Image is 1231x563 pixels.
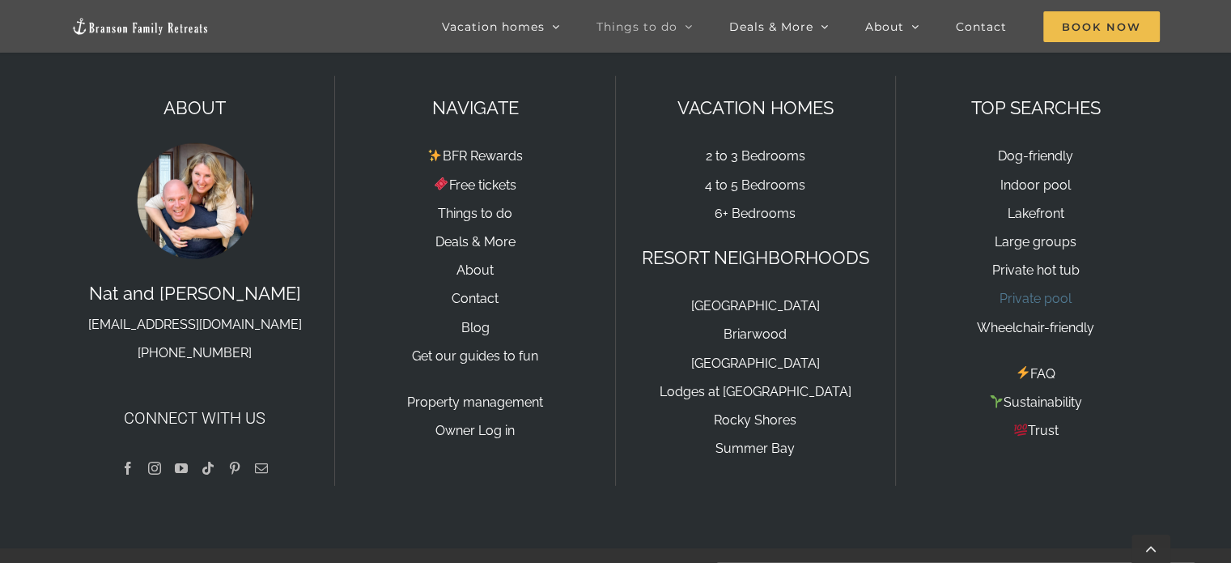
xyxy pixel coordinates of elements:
[456,262,494,278] a: About
[1008,206,1064,221] a: Lakefront
[596,21,677,32] span: Things to do
[706,148,805,164] a: 2 to 3 Bedrooms
[729,21,813,32] span: Deals & More
[442,21,545,32] span: Vacation homes
[435,423,515,438] a: Owner Log in
[632,244,879,272] p: RESORT NEIGHBORHOODS
[71,94,318,122] p: ABOUT
[148,462,161,475] a: Instagram
[202,462,214,475] a: Tiktok
[435,177,448,190] img: 🎟️
[1014,424,1027,437] img: 💯
[995,234,1076,250] a: Large groups
[452,291,499,306] a: Contact
[412,348,538,364] a: Get our guides to fun
[434,177,516,193] a: Free tickets
[71,17,209,36] img: Branson Family Retreats Logo
[1017,366,1029,379] img: ⚡️
[71,406,318,430] h4: Connect with us
[175,462,188,475] a: YouTube
[134,140,256,262] img: Nat and Tyann
[1000,291,1072,306] a: Private pool
[865,21,904,32] span: About
[998,148,1073,164] a: Dog-friendly
[691,298,820,313] a: [GEOGRAPHIC_DATA]
[715,441,795,456] a: Summer Bay
[956,21,1007,32] span: Contact
[724,326,787,342] a: Briarwood
[1012,423,1058,438] a: Trust
[428,149,441,162] img: ✨
[121,462,134,475] a: Facebook
[714,412,796,428] a: Rocky Shores
[228,462,241,475] a: Pinterest
[255,462,268,475] a: Mail
[438,206,512,221] a: Things to do
[1043,11,1160,42] span: Book Now
[660,384,851,399] a: Lodges at [GEOGRAPHIC_DATA]
[351,94,598,122] p: NAVIGATE
[427,148,522,164] a: BFR Rewards
[715,206,796,221] a: 6+ Bedrooms
[705,177,805,193] a: 4 to 5 Bedrooms
[1000,177,1071,193] a: Indoor pool
[691,356,820,371] a: [GEOGRAPHIC_DATA]
[1016,366,1055,382] a: FAQ
[632,94,879,122] p: VACATION HOMES
[407,395,543,410] a: Property management
[88,317,302,332] a: [EMAIL_ADDRESS][DOMAIN_NAME]
[990,395,1003,408] img: 🌱
[138,345,252,360] a: [PHONE_NUMBER]
[989,395,1082,410] a: Sustainability
[435,234,515,250] a: Deals & More
[461,320,489,335] a: Blog
[912,94,1160,122] p: TOP SEARCHES
[977,320,1094,335] a: Wheelchair-friendly
[71,279,318,365] p: Nat and [PERSON_NAME]
[992,262,1080,278] a: Private hot tub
